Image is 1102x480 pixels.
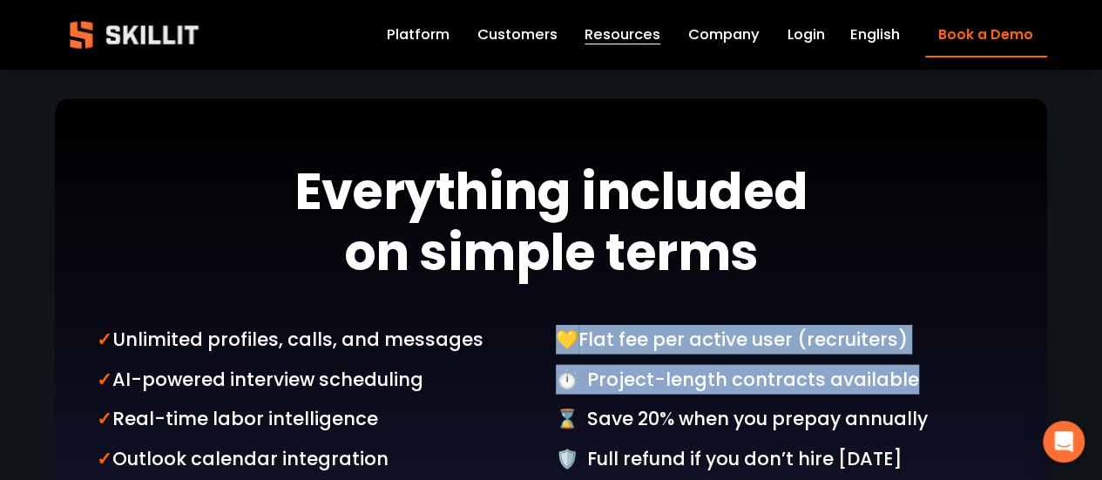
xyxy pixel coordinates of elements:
span: English [849,24,899,46]
a: folder dropdown [585,23,660,47]
a: Login [787,23,824,47]
p: Flat fee per active user (recruiters) [556,325,1005,355]
p: ⏱️ Project-length contracts available [556,365,1005,395]
a: Company [688,23,760,47]
div: Open Intercom Messenger [1043,421,1085,463]
strong: 💛 [556,327,578,352]
p: Unlimited profiles, calls, and messages [97,325,546,355]
div: language picker [849,23,899,47]
strong: ✓ [97,327,112,352]
strong: Everything included on simple terms [294,157,808,288]
strong: ✓ [97,367,112,392]
strong: ✓ [97,406,112,431]
p: Real-time labor intelligence [97,404,546,434]
img: Skillit [55,9,213,61]
a: Platform [387,23,450,47]
p: AI-powered interview scheduling [97,365,546,395]
a: Customers [477,23,558,47]
span: Resources [585,24,660,46]
p: Outlook calendar integration [97,444,546,474]
p: 🛡️ Full refund if you don’t hire [DATE] [556,444,1005,474]
a: Book a Demo [925,13,1047,57]
strong: ✓ [97,446,112,471]
p: ⌛️ Save 20% when you prepay annually [556,404,1005,434]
